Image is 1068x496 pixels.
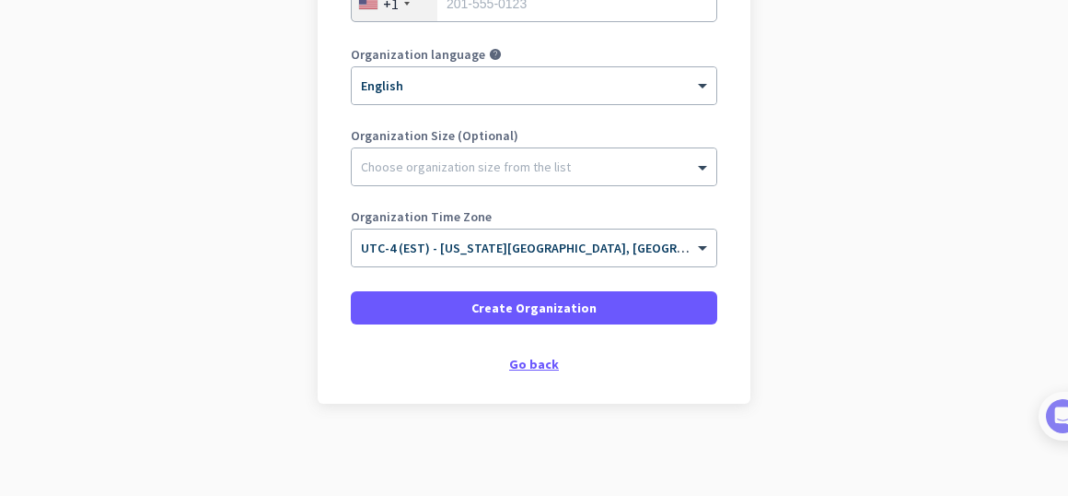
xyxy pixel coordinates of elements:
span: Create Organization [471,299,597,317]
button: Create Organization [351,291,717,325]
label: Organization Time Zone [351,210,717,223]
div: Go back [351,358,717,371]
i: help [489,48,502,61]
label: Organization language [351,48,485,61]
label: Organization Size (Optional) [351,129,717,142]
